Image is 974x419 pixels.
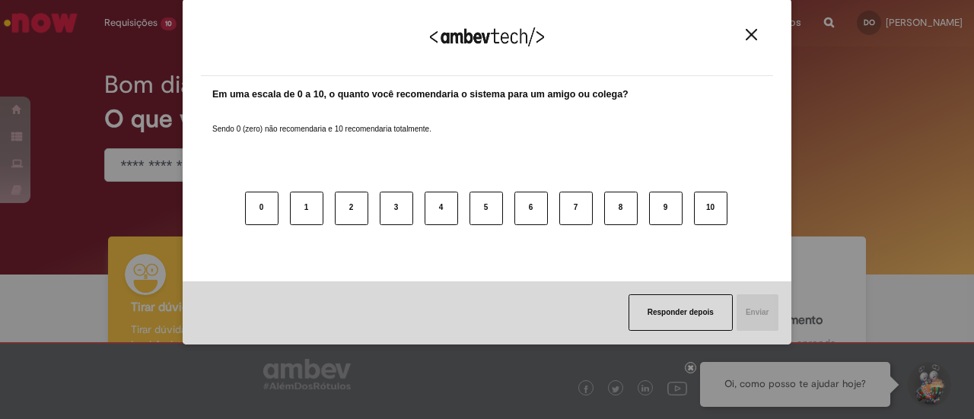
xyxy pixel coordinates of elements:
[469,192,503,225] button: 5
[741,28,762,41] button: Close
[425,192,458,225] button: 4
[212,87,629,102] label: Em uma escala de 0 a 10, o quanto você recomendaria o sistema para um amigo ou colega?
[649,192,683,225] button: 9
[514,192,548,225] button: 6
[694,192,727,225] button: 10
[629,294,733,331] button: Responder depois
[290,192,323,225] button: 1
[245,192,279,225] button: 0
[212,106,431,135] label: Sendo 0 (zero) não recomendaria e 10 recomendaria totalmente.
[559,192,593,225] button: 7
[335,192,368,225] button: 2
[430,27,544,46] img: Logo Ambevtech
[604,192,638,225] button: 8
[746,29,757,40] img: Close
[380,192,413,225] button: 3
